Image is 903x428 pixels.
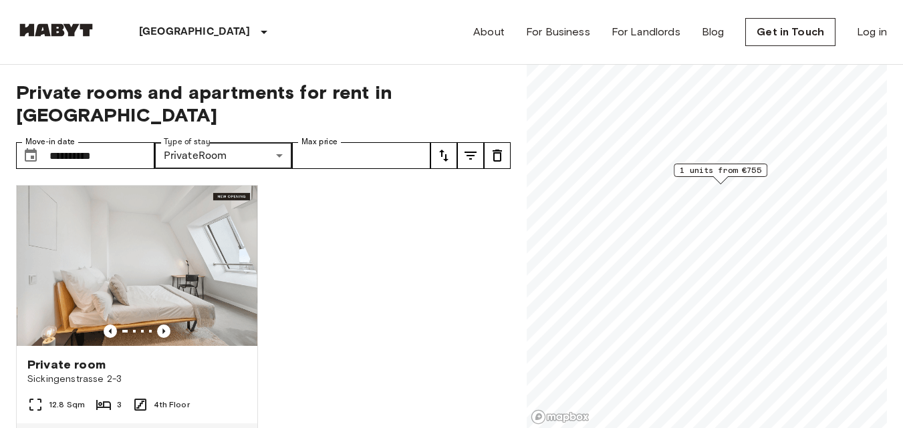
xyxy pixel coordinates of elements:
[484,142,511,169] button: tune
[27,357,106,373] span: Private room
[17,186,257,346] img: Marketing picture of unit DE-01-477-068-01
[531,409,590,425] a: Mapbox logo
[154,142,293,169] div: PrivateRoom
[164,136,211,148] label: Type of stay
[17,142,44,169] button: Choose date, selected date is 30 Apr 2026
[301,136,338,148] label: Max price
[526,24,590,40] a: For Business
[25,136,75,148] label: Move-in date
[430,142,457,169] button: tune
[157,325,170,338] button: Previous image
[49,399,85,411] span: 12.8 Sqm
[612,24,680,40] a: For Landlords
[16,23,96,37] img: Habyt
[457,142,484,169] button: tune
[139,24,251,40] p: [GEOGRAPHIC_DATA]
[674,164,767,184] div: Map marker
[857,24,887,40] a: Log in
[680,164,761,176] span: 1 units from €755
[745,18,835,46] a: Get in Touch
[702,24,725,40] a: Blog
[473,24,505,40] a: About
[16,81,511,126] span: Private rooms and apartments for rent in [GEOGRAPHIC_DATA]
[154,399,189,411] span: 4th Floor
[104,325,117,338] button: Previous image
[117,399,122,411] span: 3
[27,373,247,386] span: Sickingenstrasse 2-3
